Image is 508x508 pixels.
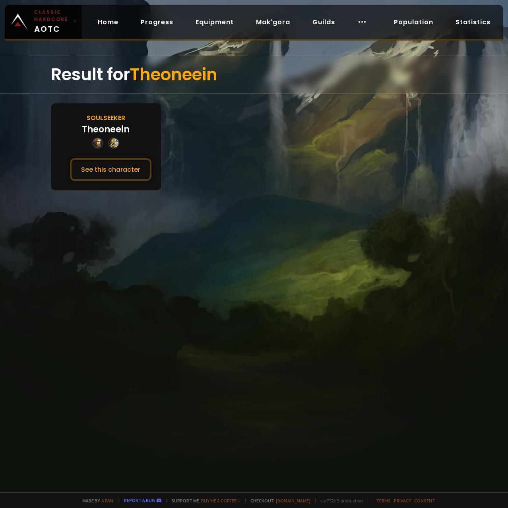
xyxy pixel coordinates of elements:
[70,158,151,181] button: See this character
[388,14,440,30] a: Population
[130,63,217,86] span: Theoneein
[166,498,240,504] span: Support me,
[87,113,125,123] div: Soulseeker
[34,9,71,23] small: Classic Hardcore
[78,498,113,504] span: Made by
[245,498,310,504] span: Checkout
[51,56,457,93] div: Result for
[34,9,71,35] span: AOTC
[5,5,82,39] a: Classic HardcoreAOTC
[315,498,363,504] span: v. d752d5 - production
[101,498,113,504] a: a fan
[91,14,125,30] a: Home
[250,14,297,30] a: Mak'gora
[306,14,341,30] a: Guilds
[124,497,155,503] a: Report a bug
[134,14,180,30] a: Progress
[376,498,391,504] a: Terms
[276,498,310,504] a: [DOMAIN_NAME]
[394,498,411,504] a: Privacy
[414,498,435,504] a: Consent
[201,498,240,504] a: Buy me a coffee
[189,14,240,30] a: Equipment
[82,123,130,136] div: Theoneein
[449,14,497,30] a: Statistics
